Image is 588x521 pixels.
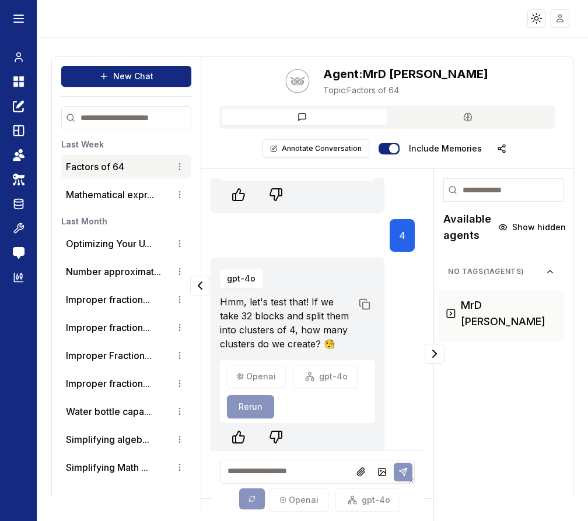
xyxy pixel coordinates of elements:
h2: MrD Test [323,66,488,82]
button: gpt-4o [220,269,262,288]
img: feedback [13,247,24,259]
button: Collapse panel [425,344,444,364]
button: Improper fraction... [66,293,150,307]
button: Improper fraction... [66,376,150,390]
p: Factors of 64 [66,160,124,174]
h2: Available agents [443,211,491,244]
button: Collapse panel [190,276,210,295]
p: Hmm, let's test that! If we take 32 blocks and split them into clusters of 4, how many clusters d... [220,295,352,351]
button: Conversation options [173,460,187,474]
button: Conversation options [173,404,187,418]
span: Show hidden [512,221,566,233]
h3: MrD [PERSON_NAME] [461,297,557,330]
button: Improper Fraction... [66,348,152,362]
button: New Chat [61,66,191,87]
span: Factors of 64 [323,85,488,96]
button: Simplifying algeb... [66,432,149,446]
label: Include memories in the messages below [409,145,482,153]
span: No Tags ( 1 agents) [448,267,545,276]
button: Number approximat... [66,265,161,279]
button: Conversation options [173,293,187,307]
button: Improper fraction... [66,321,150,335]
p: 4 [399,228,405,242]
h3: Last Week [61,139,191,150]
img: placeholder-user.jpg [552,10,569,27]
button: Conversation options [173,376,187,390]
button: Conversation options [173,432,187,446]
button: Water bottle capa... [66,404,151,418]
button: Conversation options [173,321,187,335]
button: Mathematical expr... [66,188,154,202]
button: Show hidden [491,218,573,237]
button: Include memories in the messages below [379,143,400,154]
button: Talk with Hootie [286,69,309,93]
img: Bot [286,69,309,93]
h3: Last Month [61,216,191,227]
button: Conversation options [173,237,187,251]
button: Conversation options [173,160,187,174]
button: Conversation options [173,188,187,202]
button: Conversation options [173,265,187,279]
button: Simplifying Math ... [66,460,148,474]
button: Conversation options [173,348,187,362]
button: Annotate Conversation [262,139,369,158]
button: No Tags(1agents) [439,262,564,281]
button: Optimizing Your U... [66,237,152,251]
